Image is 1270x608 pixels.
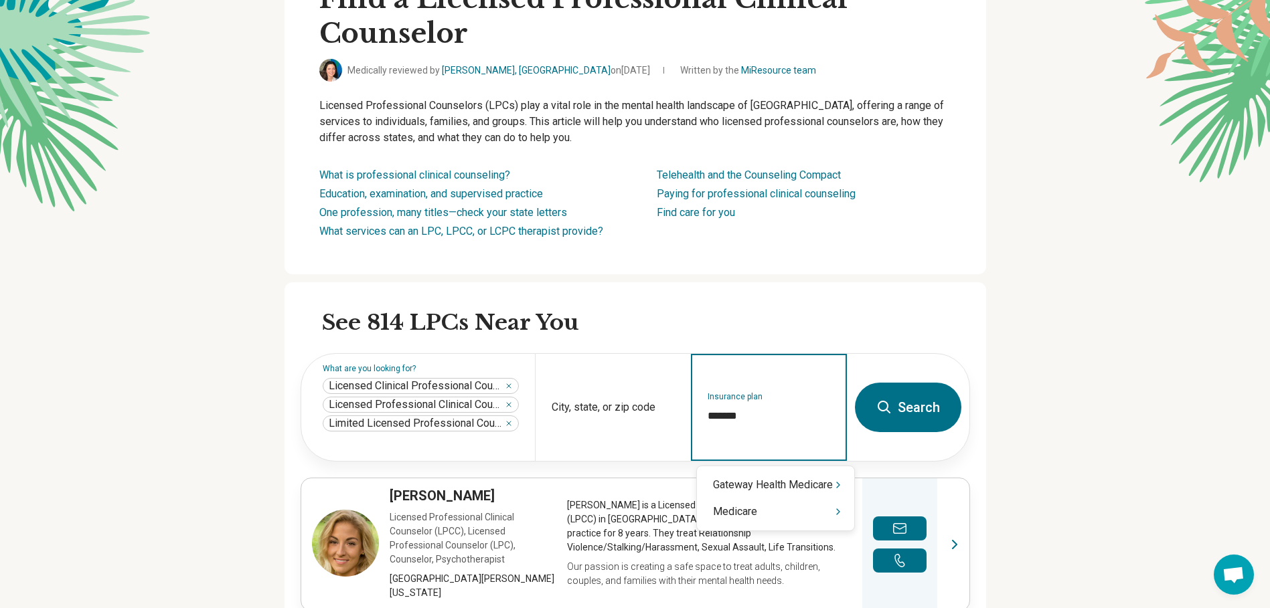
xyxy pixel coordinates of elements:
[697,472,854,498] div: Gateway Health Medicare
[611,65,650,76] span: on [DATE]
[319,187,543,200] a: Education, examination, and supervised practice
[319,206,567,219] a: One profession, many titles—check your state letters
[680,64,816,78] span: Written by the
[347,64,650,78] span: Medically reviewed by
[323,397,519,413] div: Licensed Professional Clinical Counselor (LPCC)
[323,378,519,394] div: Licensed Clinical Professional Counselor (LCPC)
[319,169,510,181] a: What is professional clinical counseling?
[657,206,735,219] a: Find care for you
[319,98,951,146] p: Licensed Professional Counselors (LPCs) play a vital role in the mental health landscape of [GEOG...
[323,365,519,373] label: What are you looking for?
[322,309,970,337] h2: See 814 LPCs Near You
[657,169,841,181] a: Telehealth and the Counseling Compact
[329,417,502,430] span: Limited Licensed Professional Counselor (LLPC)
[855,383,961,432] button: Search
[741,65,816,76] a: MiResource team
[873,548,927,573] button: Make a phone call
[505,382,513,390] button: Licensed Clinical Professional Counselor (LCPC)
[319,225,603,237] a: What services can an LPC, LPCC, or LCPC therapist provide?
[697,498,854,525] div: Medicare
[505,419,513,427] button: Limited Licensed Professional Counselor (LLPC)
[657,187,856,200] a: Paying for professional clinical counseling
[1214,554,1254,595] div: Open chat
[697,472,854,525] div: Suggestions
[323,415,519,431] div: Limited Licensed Professional Counselor (LLPC)
[505,401,513,409] button: Licensed Professional Clinical Counselor (LPCC)
[329,379,502,393] span: Licensed Clinical Professional Counselor (LCPC)
[329,398,502,411] span: Licensed Professional Clinical Counselor (LPCC)
[873,516,927,540] button: Send a message
[442,65,611,76] a: [PERSON_NAME], [GEOGRAPHIC_DATA]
